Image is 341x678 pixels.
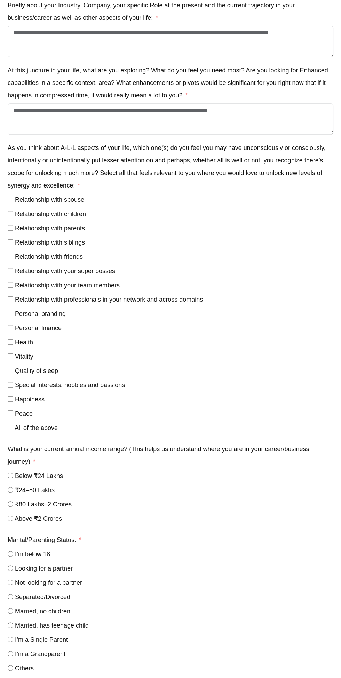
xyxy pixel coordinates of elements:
input: Special interests, hobbies and passions [8,382,13,388]
span: Others [15,665,34,672]
span: I’m a Single Parent [15,636,68,643]
span: Personal finance [15,325,62,332]
input: Married, no children [8,608,13,614]
span: I’m below 18 [15,551,50,558]
span: Looking for a partner [15,565,73,572]
span: Quality of sleep [15,367,58,374]
textarea: At this juncture in your life, what are you exploring? What do you feel you need most? Are you lo... [8,103,333,135]
label: Marital/Parenting Status: [8,534,81,546]
span: Below ₹24 Lakhs [15,472,63,479]
input: Peace [8,410,13,416]
input: Separated/Divorced [8,594,13,599]
input: Looking for a partner [8,565,13,571]
input: Relationship with professionals in your network and across domains [8,296,13,302]
input: Personal finance [8,325,13,330]
input: I’m a Grandparent [8,651,13,656]
span: All of the above [15,424,58,431]
input: Married, has teenage child [8,622,13,628]
span: Separated/Divorced [15,593,70,600]
input: Vitality [8,353,13,359]
input: Relationship with your super bosses [8,268,13,273]
span: Relationship with parents [15,225,85,232]
input: Health [8,339,13,345]
label: As you think about A-L-L aspects of your life, which one(s) do you feel you may have unconsciousl... [8,142,333,192]
span: Vitality [15,353,33,360]
input: Others [8,665,13,671]
input: Relationship with your team members [8,282,13,288]
input: ₹80 Lakhs–2 Crores [8,501,13,507]
input: Above ₹2 Crores [8,516,13,521]
span: Married, no children [15,608,70,615]
input: Relationship with parents [8,225,13,231]
input: All of the above [8,425,13,430]
input: I’m below 18 [8,551,13,557]
input: Relationship with spouse [8,197,13,202]
span: Relationship with your super bosses [15,268,115,274]
input: Relationship with children [8,211,13,216]
input: I’m a Single Parent [8,637,13,642]
span: Health [15,339,33,346]
span: Relationship with friends [15,253,83,260]
span: ₹80 Lakhs–2 Crores [15,501,72,508]
span: I’m a Grandparent [15,651,65,657]
span: Special interests, hobbies and passions [15,382,125,389]
span: Relationship with professionals in your network and across domains [15,296,203,303]
label: At this juncture in your life, what are you exploring? What do you feel you need most? Are you lo... [8,64,333,102]
span: Relationship with children [15,210,86,217]
input: Relationship with friends [8,254,13,259]
span: Personal branding [15,310,66,317]
input: ₹24–80 Lakhs [8,487,13,493]
input: Quality of sleep [8,368,13,373]
span: Not looking for a partner [15,579,82,586]
input: Happiness [8,396,13,402]
span: Peace [15,410,33,417]
label: What is your current annual income range? (This helps us understand where you are in your career/... [8,443,333,468]
input: Personal branding [8,311,13,316]
span: Relationship with your team members [15,282,120,289]
input: Below ₹24 Lakhs [8,473,13,478]
span: Above ₹2 Crores [15,515,62,522]
input: Not looking for a partner [8,580,13,585]
span: Married, has teenage child [15,622,89,629]
span: Relationship with siblings [15,239,85,246]
span: Relationship with spouse [15,196,84,203]
span: ₹24–80 Lakhs [15,487,55,494]
span: Happiness [15,396,45,403]
textarea: Briefly about your Industry, Company, your specific Role at the present and the current trajector... [8,26,333,57]
input: Relationship with siblings [8,239,13,245]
